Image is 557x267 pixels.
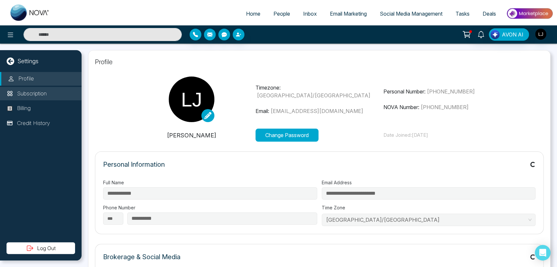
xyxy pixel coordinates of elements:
[373,7,449,20] a: Social Media Management
[322,204,536,211] label: Time Zone
[383,132,511,139] p: Date Joined: [DATE]
[17,104,31,113] p: Billing
[506,6,553,21] img: Market-place.gif
[330,10,367,17] span: Email Marketing
[535,245,550,260] div: Open Intercom Messenger
[502,31,523,38] span: AVON AI
[103,204,317,211] label: Phone Number
[489,28,529,41] button: AVON AI
[18,57,39,65] p: Settings
[483,10,496,17] span: Deals
[426,88,474,95] span: [PHONE_NUMBER]
[383,103,511,111] p: NOVA Number:
[449,7,476,20] a: Tasks
[17,119,50,128] p: Credit History
[490,30,500,39] img: Lead Flow
[323,7,373,20] a: Email Marketing
[18,75,34,83] p: Profile
[535,29,546,40] img: User Avatar
[273,10,290,17] span: People
[380,10,442,17] span: Social Media Management
[103,179,317,186] label: Full Name
[255,107,383,115] p: Email:
[103,252,180,262] p: Brokerage & Social Media
[246,10,260,17] span: Home
[322,179,536,186] label: Email Address
[303,10,317,17] span: Inbox
[257,92,370,99] span: [GEOGRAPHIC_DATA]/[GEOGRAPHIC_DATA]
[420,104,468,110] span: [PHONE_NUMBER]
[17,90,47,98] p: Subscription
[267,7,297,20] a: People
[456,10,470,17] span: Tasks
[271,108,363,114] span: [EMAIL_ADDRESS][DOMAIN_NAME]
[7,242,75,254] button: Log Out
[297,7,323,20] a: Inbox
[255,84,383,99] p: Timezone:
[476,7,503,20] a: Deals
[240,7,267,20] a: Home
[128,131,255,140] p: [PERSON_NAME]
[383,88,511,95] p: Personal Number:
[103,160,165,169] p: Personal Information
[95,57,544,67] p: Profile
[326,215,532,225] span: Asia/Kolkata
[10,5,50,21] img: Nova CRM Logo
[255,129,318,142] button: Change Password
